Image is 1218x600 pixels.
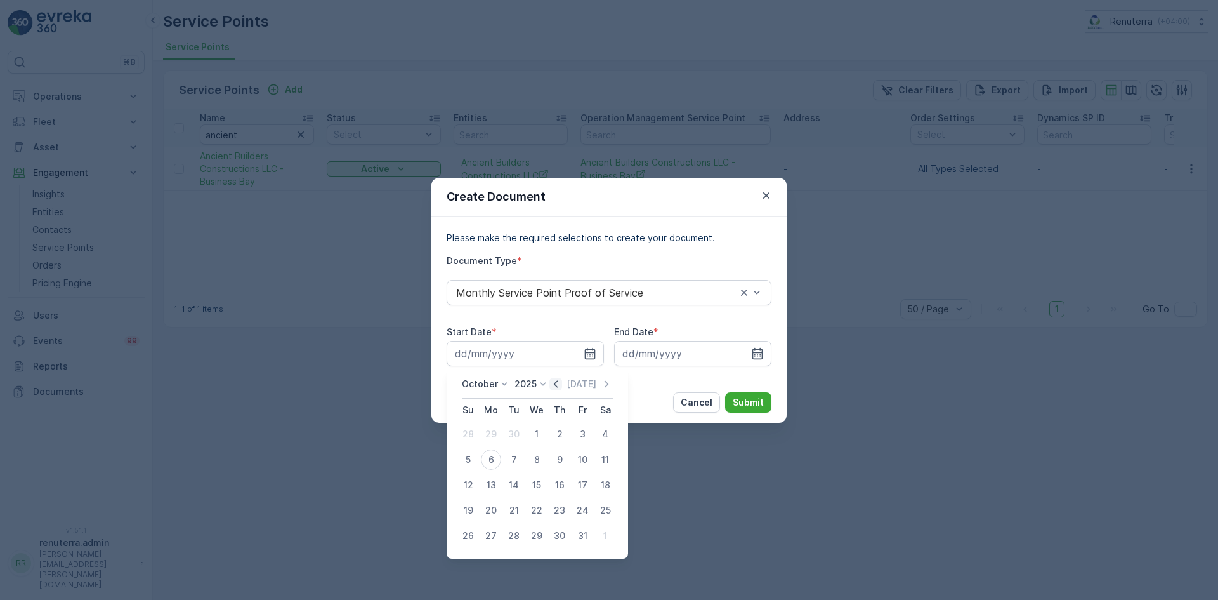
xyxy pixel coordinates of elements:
label: Document Type [447,255,517,266]
div: 30 [549,526,570,546]
div: 13 [481,475,501,495]
p: [DATE] [566,378,596,390]
label: End Date [614,326,653,337]
div: 1 [527,424,547,444]
button: Cancel [673,392,720,413]
div: 3 [572,424,593,444]
th: Sunday [457,399,480,422]
div: 28 [504,526,524,546]
div: 15 [527,475,547,495]
div: 23 [549,500,570,521]
div: 5 [458,450,478,470]
p: Submit [733,396,764,409]
div: 4 [595,424,615,444]
div: 22 [527,500,547,521]
div: 11 [595,450,615,470]
div: 21 [504,500,524,521]
div: 30 [504,424,524,444]
div: 28 [458,424,478,444]
div: 14 [504,475,524,495]
div: 29 [481,424,501,444]
th: Thursday [548,399,571,422]
div: 2 [549,424,570,444]
div: 6 [481,450,501,470]
div: 20 [481,500,501,521]
div: 27 [481,526,501,546]
input: dd/mm/yyyy [614,341,771,366]
div: 29 [527,526,547,546]
div: 19 [458,500,478,521]
div: 1 [595,526,615,546]
th: Wednesday [525,399,548,422]
label: Start Date [447,326,492,337]
div: 16 [549,475,570,495]
p: October [462,378,498,390]
div: 17 [572,475,593,495]
div: 12 [458,475,478,495]
th: Tuesday [502,399,525,422]
p: Cancel [681,396,712,409]
button: Submit [725,392,771,413]
div: 9 [549,450,570,470]
th: Monday [480,399,502,422]
p: 2025 [514,378,537,390]
div: 24 [572,500,593,521]
div: 10 [572,450,593,470]
div: 18 [595,475,615,495]
div: 7 [504,450,524,470]
p: Create Document [447,188,546,206]
th: Saturday [594,399,617,422]
div: 26 [458,526,478,546]
div: 25 [595,500,615,521]
input: dd/mm/yyyy [447,341,604,366]
p: Please make the required selections to create your document. [447,232,771,244]
div: 8 [527,450,547,470]
th: Friday [571,399,594,422]
div: 31 [572,526,593,546]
